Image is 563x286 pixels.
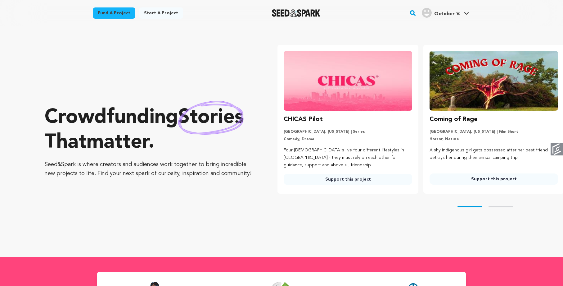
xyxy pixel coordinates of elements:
[430,51,558,111] img: Coming of Rage image
[284,51,412,111] img: CHICAS Pilot image
[421,7,470,20] span: October V.'s Profile
[45,105,253,155] p: Crowdfunding that .
[430,173,558,185] a: Support this project
[434,12,460,16] span: October V.
[430,129,558,134] p: [GEOGRAPHIC_DATA], [US_STATE] | Film Short
[87,133,148,153] span: matter
[430,147,558,162] p: A shy indigenous girl gets possessed after her best friend betrays her during their annual campin...
[139,7,183,19] a: Start a project
[430,114,478,124] h3: Coming of Rage
[284,137,412,142] p: Comedy, Drama
[272,9,321,17] a: Seed&Spark Homepage
[422,8,432,18] img: user.png
[284,129,412,134] p: [GEOGRAPHIC_DATA], [US_STATE] | Series
[284,114,323,124] h3: CHICAS Pilot
[45,160,253,178] p: Seed&Spark is where creators and audiences work together to bring incredible new projects to life...
[422,8,460,18] div: October V.'s Profile
[284,147,412,169] p: Four [DEMOGRAPHIC_DATA]’s live four different lifestyles in [GEOGRAPHIC_DATA] - they must rely on...
[272,9,321,17] img: Seed&Spark Logo Dark Mode
[430,137,558,142] p: Horror, Nature
[284,174,412,185] a: Support this project
[178,101,244,135] img: hand sketched image
[93,7,135,19] a: Fund a project
[421,7,470,18] a: October V.'s Profile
